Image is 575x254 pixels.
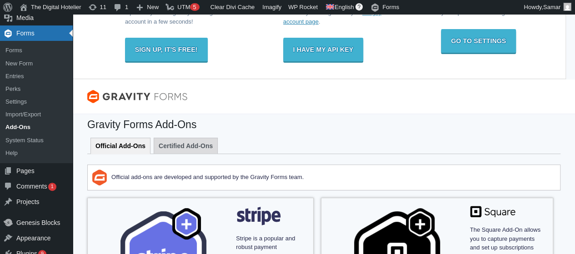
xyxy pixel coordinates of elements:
a: Imagify account page [283,9,381,25]
div: Official add-ons are developed and supported by the Gravity Forms team. [87,164,560,190]
span: Samar [543,4,560,10]
nav: Secondary menu [87,134,560,154]
span: Showing content in: English [326,4,354,10]
img: Gravity Forms [87,90,187,103]
a: I have my API key [283,38,364,61]
img: stripe-logo.svg [236,206,281,225]
a: Sign up, It's FREE! [125,38,208,61]
span: 1 [51,184,54,189]
img: en.svg [326,4,334,10]
a: Certified Add-Ons [154,138,218,154]
img: square-feature-logo.svg [470,206,515,217]
h2: Gravity Forms Add-Ons [87,114,560,134]
a: Official Add-Ons [90,138,150,154]
span: 5 [193,4,196,10]
a: Go to Settings [441,29,516,53]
